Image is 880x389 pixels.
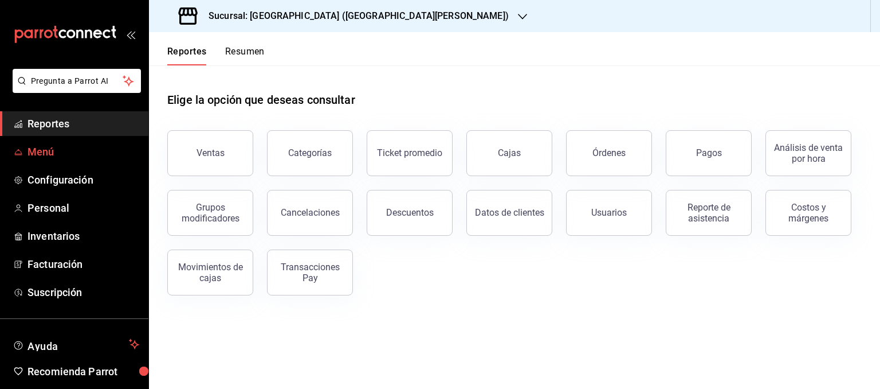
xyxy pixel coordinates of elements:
[27,285,139,300] span: Suscripción
[773,202,844,224] div: Costos y márgenes
[27,116,139,131] span: Reportes
[167,130,253,176] button: Ventas
[466,130,552,176] button: Cajas
[773,142,844,164] div: Análisis de venta por hora
[666,130,752,176] button: Pagos
[566,190,652,236] button: Usuarios
[13,69,141,93] button: Pregunta a Parrot AI
[475,207,544,218] div: Datos de clientes
[27,364,139,379] span: Recomienda Parrot
[27,172,139,188] span: Configuración
[274,262,345,283] div: Transacciones Pay
[281,207,340,218] div: Cancelaciones
[765,190,851,236] button: Costos y márgenes
[591,207,627,218] div: Usuarios
[167,91,355,108] h1: Elige la opción que deseas consultar
[167,190,253,236] button: Grupos modificadores
[673,202,744,224] div: Reporte de asistencia
[466,190,552,236] button: Datos de clientes
[377,147,442,158] div: Ticket promedio
[27,256,139,272] span: Facturación
[167,46,265,65] div: navigation tabs
[367,130,453,176] button: Ticket promedio
[386,207,434,218] div: Descuentos
[765,130,851,176] button: Análisis de venta por hora
[8,83,141,95] a: Pregunta a Parrot AI
[175,262,246,283] div: Movimientos de cajas
[267,190,353,236] button: Cancelaciones
[167,250,253,295] button: Movimientos de cajas
[27,228,139,244] span: Inventarios
[31,75,123,87] span: Pregunta a Parrot AI
[126,30,135,39] button: open_drawer_menu
[267,250,353,295] button: Transacciones Pay
[696,147,722,158] div: Pagos
[592,147,626,158] div: Órdenes
[267,130,353,176] button: Categorías
[167,46,207,65] button: Reportes
[27,144,139,160] span: Menú
[175,202,246,224] div: Grupos modificadores
[498,147,521,158] div: Cajas
[566,130,652,176] button: Órdenes
[197,147,225,158] div: Ventas
[225,46,265,65] button: Resumen
[666,190,752,236] button: Reporte de asistencia
[288,147,332,158] div: Categorías
[27,200,139,216] span: Personal
[199,9,509,23] h3: Sucursal: [GEOGRAPHIC_DATA] ([GEOGRAPHIC_DATA][PERSON_NAME])
[27,337,124,351] span: Ayuda
[367,190,453,236] button: Descuentos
